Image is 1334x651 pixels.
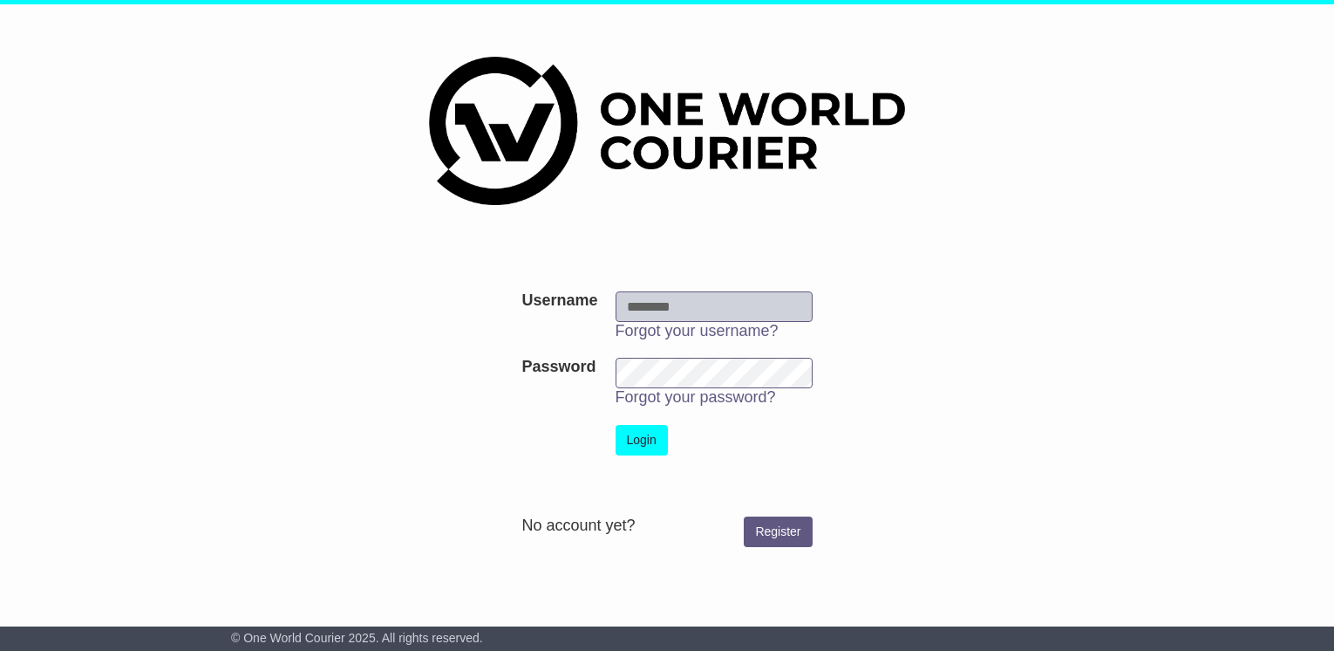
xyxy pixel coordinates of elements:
[616,388,776,406] a: Forgot your password?
[521,291,597,311] label: Username
[231,631,483,645] span: © One World Courier 2025. All rights reserved.
[429,57,905,205] img: One World
[744,517,812,547] a: Register
[521,358,596,377] label: Password
[616,322,779,339] a: Forgot your username?
[521,517,812,536] div: No account yet?
[616,425,668,456] button: Login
